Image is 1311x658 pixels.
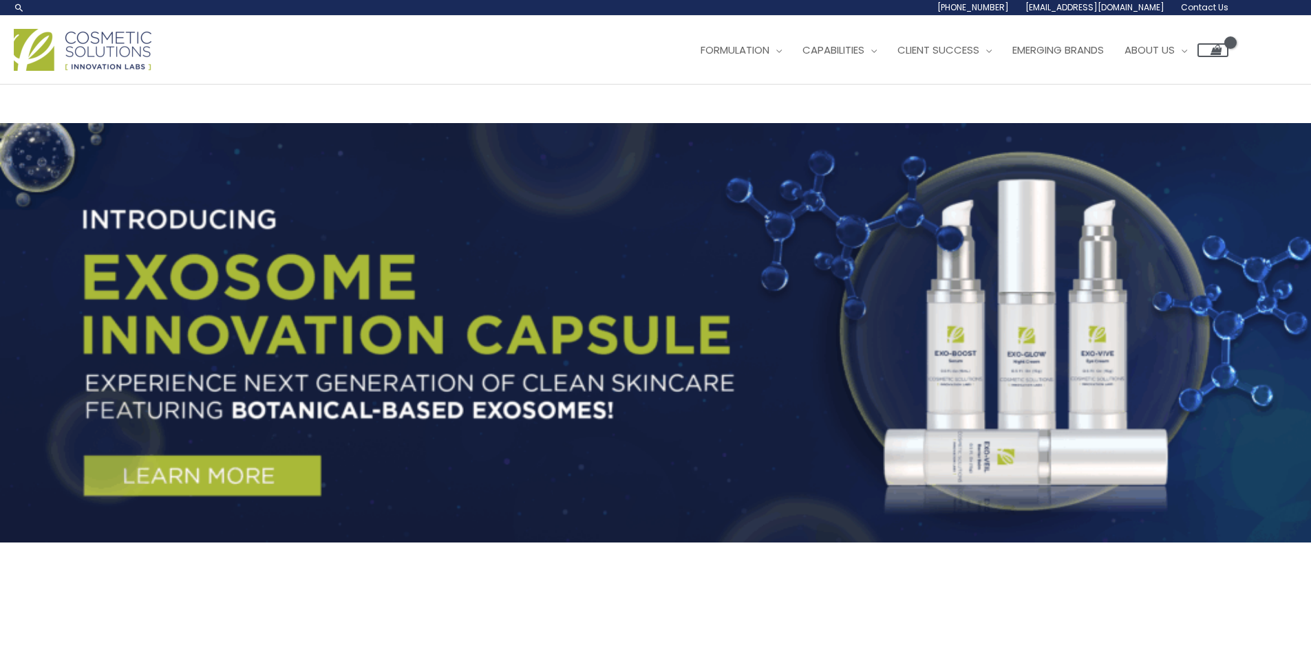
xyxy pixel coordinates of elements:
span: About Us [1125,43,1175,57]
nav: Site Navigation [680,30,1228,71]
span: [EMAIL_ADDRESS][DOMAIN_NAME] [1025,1,1164,13]
a: About Us [1114,30,1197,71]
a: Search icon link [14,2,25,13]
a: View Shopping Cart, empty [1197,43,1228,57]
span: Emerging Brands [1012,43,1104,57]
a: Client Success [887,30,1002,71]
span: Contact Us [1181,1,1228,13]
span: [PHONE_NUMBER] [937,1,1009,13]
a: Capabilities [792,30,887,71]
a: Emerging Brands [1002,30,1114,71]
span: Client Success [897,43,979,57]
img: Cosmetic Solutions Logo [14,29,151,71]
span: Formulation [701,43,769,57]
span: Capabilities [802,43,864,57]
a: Formulation [690,30,792,71]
